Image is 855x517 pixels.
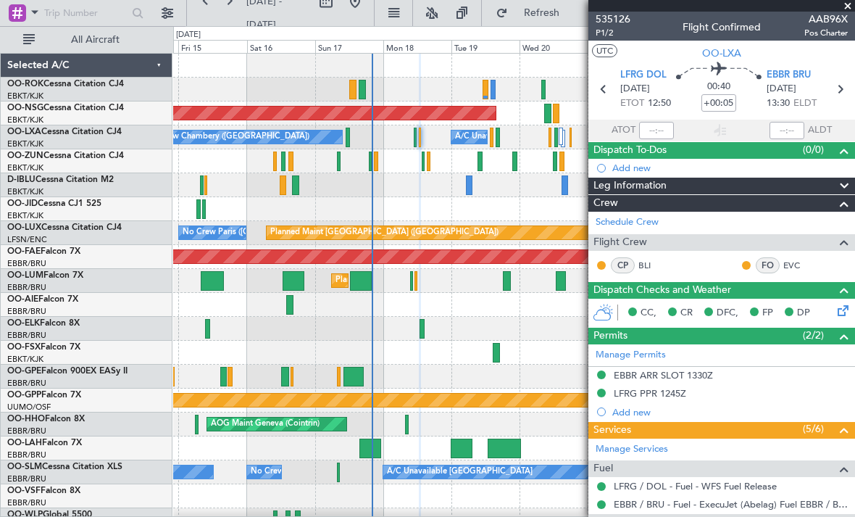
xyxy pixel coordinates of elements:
[596,442,668,457] a: Manage Services
[680,306,693,320] span: CR
[7,186,43,197] a: EBKT/KJK
[7,258,46,269] a: EBBR/BRU
[7,80,124,88] a: OO-ROKCessna Citation CJ4
[803,328,824,343] span: (2/2)
[7,162,43,173] a: EBKT/KJK
[614,480,777,492] a: LFRG / DOL - Fuel - WFS Fuel Release
[7,343,41,352] span: OO-FSX
[7,367,128,376] a: OO-GPEFalcon 900EX EASy II
[7,152,124,160] a: OO-ZUNCessna Citation CJ4
[178,40,246,53] div: Fri 15
[7,343,80,352] a: OO-FSXFalcon 7X
[803,421,824,437] span: (5/6)
[7,415,45,423] span: OO-HHO
[7,234,47,245] a: LFSN/ENC
[702,46,741,61] span: OO-LXA
[7,415,85,423] a: OO-HHOFalcon 8X
[455,126,725,148] div: A/C Unavailable [GEOGRAPHIC_DATA] ([GEOGRAPHIC_DATA] National)
[639,122,674,139] input: --:--
[270,222,499,244] div: Planned Maint [GEOGRAPHIC_DATA] ([GEOGRAPHIC_DATA])
[596,215,659,230] a: Schedule Crew
[803,142,824,157] span: (0/0)
[620,82,650,96] span: [DATE]
[767,96,790,111] span: 13:30
[7,367,41,376] span: OO-GPE
[7,152,43,160] span: OO-ZUN
[756,257,780,273] div: FO
[7,487,41,495] span: OO-VSF
[7,199,38,208] span: OO-JID
[593,460,613,477] span: Fuel
[7,91,43,102] a: EBKT/KJK
[7,175,36,184] span: D-IBLU
[7,115,43,125] a: EBKT/KJK
[593,142,667,159] span: Dispatch To-Dos
[7,450,46,460] a: EBBR/BRU
[614,387,686,400] div: LFRG PPR 1245Z
[7,210,43,221] a: EBKT/KJK
[387,461,533,483] div: A/C Unavailable [GEOGRAPHIC_DATA]
[804,27,848,39] span: Pos Charter
[7,319,80,328] a: OO-ELKFalcon 8X
[7,223,122,232] a: OO-LUXCessna Citation CJ4
[7,282,46,293] a: EBBR/BRU
[7,223,41,232] span: OO-LUX
[593,195,618,212] span: Crew
[797,306,810,320] span: DP
[315,40,383,53] div: Sun 17
[614,369,713,381] div: EBBR ARR SLOT 1330Z
[7,80,43,88] span: OO-ROK
[520,40,588,53] div: Wed 20
[7,439,82,447] a: OO-LAHFalcon 7X
[7,104,124,112] a: OO-NSGCessna Citation CJ4
[593,282,731,299] span: Dispatch Checks and Weather
[7,104,43,112] span: OO-NSG
[7,247,80,256] a: OO-FAEFalcon 7X
[596,348,666,363] a: Manage Permits
[804,12,848,27] span: AAB96X
[7,354,43,365] a: EBKT/KJK
[808,123,832,138] span: ALDT
[7,199,101,208] a: OO-JIDCessna CJ1 525
[793,96,817,111] span: ELDT
[707,80,730,94] span: 00:40
[211,413,320,435] div: AOG Maint Geneva (Cointrin)
[762,306,773,320] span: FP
[641,306,656,320] span: CC,
[612,406,848,418] div: Add new
[7,497,46,508] a: EBBR/BRU
[146,126,309,148] div: No Crew Chambery ([GEOGRAPHIC_DATA])
[611,257,635,273] div: CP
[614,498,848,510] a: EBBR / BRU - Fuel - ExecuJet (Abelag) Fuel EBBR / BRU
[593,178,667,194] span: Leg Information
[7,473,46,484] a: EBBR/BRU
[251,461,493,483] div: No Crew [GEOGRAPHIC_DATA] ([GEOGRAPHIC_DATA] National)
[451,40,520,53] div: Tue 19
[638,259,671,272] a: BLI
[511,8,572,18] span: Refresh
[683,20,761,35] div: Flight Confirmed
[176,29,201,41] div: [DATE]
[7,463,42,471] span: OO-SLM
[7,463,122,471] a: OO-SLMCessna Citation XLS
[7,128,122,136] a: OO-LXACessna Citation CJ4
[612,123,635,138] span: ATOT
[612,162,848,174] div: Add new
[588,40,656,53] div: Thu 21
[620,68,667,83] span: LFRG DOL
[7,402,51,413] a: UUMO/OSF
[7,175,114,184] a: D-IBLUCessna Citation M2
[783,259,816,272] a: EVC
[489,1,576,25] button: Refresh
[16,28,157,51] button: All Aircraft
[593,328,627,344] span: Permits
[7,295,78,304] a: OO-AIEFalcon 7X
[7,306,46,317] a: EBBR/BRU
[7,295,38,304] span: OO-AIE
[7,271,83,280] a: OO-LUMFalcon 7X
[648,96,671,111] span: 12:50
[7,319,40,328] span: OO-ELK
[7,271,43,280] span: OO-LUM
[7,391,41,400] span: OO-GPP
[593,422,631,439] span: Services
